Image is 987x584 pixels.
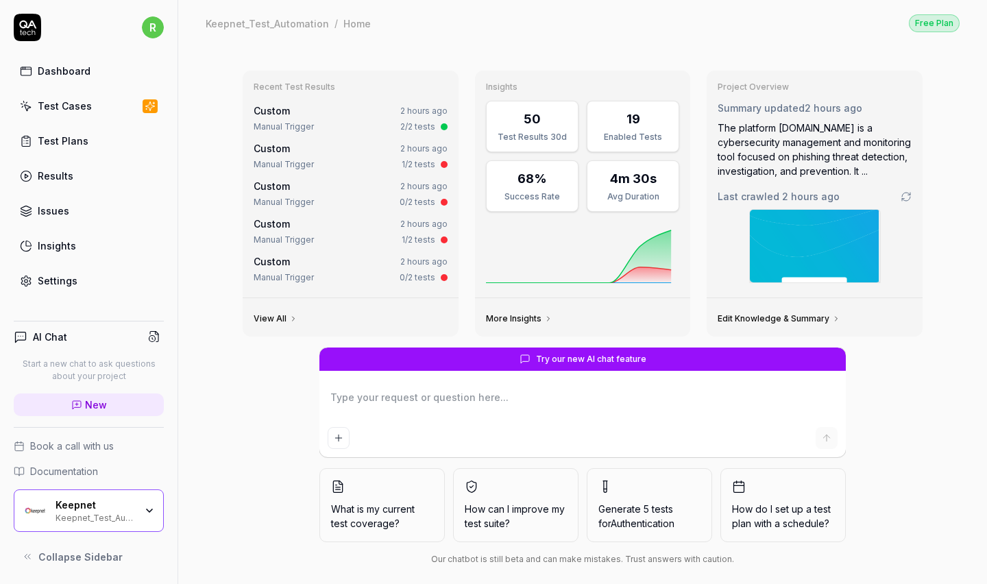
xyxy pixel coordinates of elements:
time: 2 hours ago [400,256,448,267]
span: Custom [254,218,290,230]
div: The platform [DOMAIN_NAME] is a cybersecurity management and monitoring tool focused on phishing ... [718,121,912,178]
div: 1/2 tests [402,234,435,246]
a: Test Cases [14,93,164,119]
a: Go to crawling settings [901,191,912,202]
time: 2 hours ago [400,106,448,116]
div: Insights [38,239,76,253]
span: Try our new AI chat feature [536,353,646,365]
div: Enabled Tests [596,131,670,143]
span: Generate 5 tests for Authentication [598,503,674,529]
span: Summary updated [718,102,805,114]
a: Documentation [14,464,164,478]
time: 2 hours ago [400,143,448,154]
div: Success Rate [495,191,570,203]
span: Custom [254,105,290,117]
span: Book a call with us [30,439,114,453]
div: 0/2 tests [400,196,435,208]
span: Last crawled [718,189,840,204]
div: Manual Trigger [254,271,314,284]
button: Collapse Sidebar [14,543,164,570]
span: What is my current test coverage? [331,502,433,531]
a: Custom2 hours agoManual Trigger0/2 tests [251,252,450,287]
span: How can I improve my test suite? [465,502,567,531]
time: 2 hours ago [400,181,448,191]
a: Issues [14,197,164,224]
div: 1/2 tests [402,158,435,171]
a: Test Plans [14,127,164,154]
button: Free Plan [909,14,960,32]
a: Custom2 hours agoManual Trigger0/2 tests [251,176,450,211]
div: Manual Trigger [254,234,314,246]
div: Keepnet_Test_Automation [206,16,329,30]
div: Test Plans [38,134,88,148]
span: Custom [254,180,290,192]
div: Settings [38,273,77,288]
button: How can I improve my test suite? [453,468,578,542]
button: How do I set up a test plan with a schedule? [720,468,846,542]
div: Keepnet [56,499,135,511]
span: How do I set up a test plan with a schedule? [732,502,834,531]
a: Insights [14,232,164,259]
h4: AI Chat [33,330,67,344]
div: 68% [517,169,547,188]
h3: Insights [486,82,680,93]
a: New [14,393,164,416]
time: 2 hours ago [400,219,448,229]
div: Dashboard [38,64,90,78]
time: 2 hours ago [805,102,862,114]
button: What is my current test coverage? [319,468,445,542]
a: View All [254,313,297,324]
div: Test Results 30d [495,131,570,143]
a: Custom2 hours agoManual Trigger2/2 tests [251,101,450,136]
h3: Recent Test Results [254,82,448,93]
a: Results [14,162,164,189]
button: Add attachment [328,427,350,449]
time: 2 hours ago [782,191,840,202]
div: 4m 30s [610,169,657,188]
p: Start a new chat to ask questions about your project [14,358,164,382]
div: 2/2 tests [400,121,435,133]
div: Issues [38,204,69,218]
div: Keepnet_Test_Automation [56,511,135,522]
button: Generate 5 tests forAuthentication [587,468,712,542]
button: r [142,14,164,41]
button: Keepnet LogoKeepnetKeepnet_Test_Automation [14,489,164,532]
div: Home [343,16,371,30]
span: r [142,16,164,38]
div: Avg Duration [596,191,670,203]
span: New [85,398,107,412]
div: Manual Trigger [254,121,314,133]
a: Custom2 hours agoManual Trigger1/2 tests [251,214,450,249]
span: Collapse Sidebar [38,550,123,564]
div: 19 [626,110,640,128]
div: Results [38,169,73,183]
div: Manual Trigger [254,196,314,208]
span: Custom [254,143,290,154]
div: Manual Trigger [254,158,314,171]
a: Settings [14,267,164,294]
div: 50 [524,110,541,128]
span: Custom [254,256,290,267]
a: More Insights [486,313,552,324]
div: Test Cases [38,99,92,113]
a: Dashboard [14,58,164,84]
a: Custom2 hours agoManual Trigger1/2 tests [251,138,450,173]
div: 0/2 tests [400,271,435,284]
a: Book a call with us [14,439,164,453]
div: Our chatbot is still beta and can make mistakes. Trust answers with caution. [319,553,846,565]
div: / [334,16,338,30]
span: Documentation [30,464,98,478]
img: Screenshot [750,210,880,282]
h3: Project Overview [718,82,912,93]
a: Edit Knowledge & Summary [718,313,840,324]
img: Keepnet Logo [23,498,47,523]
